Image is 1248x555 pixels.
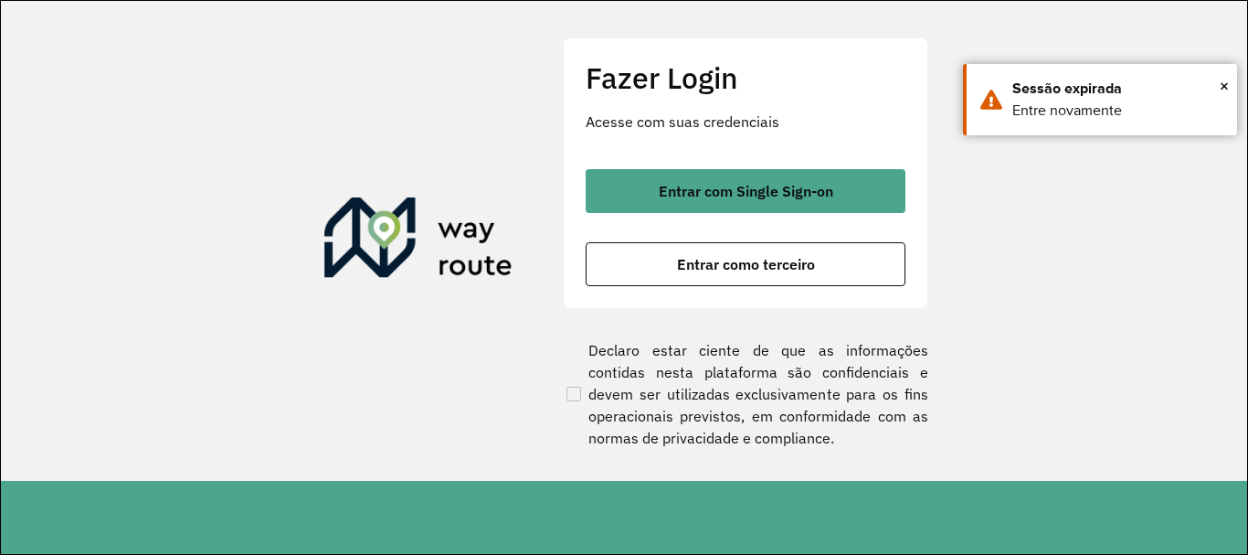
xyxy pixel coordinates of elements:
button: Close [1220,72,1229,100]
p: Acesse com suas credenciais [586,111,905,133]
button: button [586,169,905,213]
h2: Fazer Login [586,60,905,95]
span: Entrar como terceiro [677,257,815,272]
div: Entre novamente [1012,100,1223,122]
label: Declaro estar ciente de que as informações contidas nesta plataforma são confidenciais e devem se... [563,339,928,449]
button: button [586,242,905,286]
div: Sessão expirada [1012,78,1223,100]
img: Roteirizador AmbevTech [324,197,513,285]
span: Entrar com Single Sign-on [659,184,833,198]
span: × [1220,72,1229,100]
